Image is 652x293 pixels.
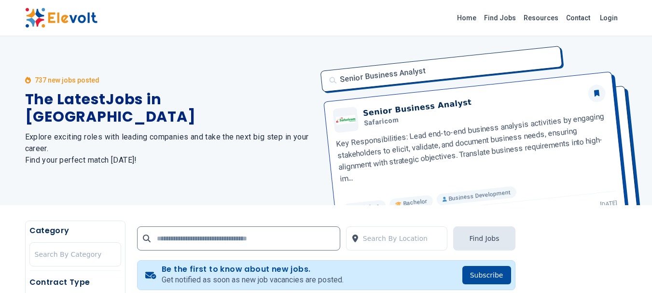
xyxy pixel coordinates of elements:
h5: Category [29,225,121,237]
h1: The Latest Jobs in [GEOGRAPHIC_DATA] [25,91,315,126]
h5: Contract Type [29,277,121,288]
a: Resources [520,10,562,26]
p: Get notified as soon as new job vacancies are posted. [162,274,344,286]
button: Find Jobs [453,226,515,251]
a: Home [453,10,480,26]
p: 737 new jobs posted [35,75,99,85]
h2: Explore exciting roles with leading companies and take the next big step in your career. Find you... [25,131,315,166]
button: Subscribe [462,266,511,284]
a: Login [594,8,624,28]
h4: Be the first to know about new jobs. [162,265,344,274]
a: Find Jobs [480,10,520,26]
img: Elevolt [25,8,97,28]
a: Contact [562,10,594,26]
